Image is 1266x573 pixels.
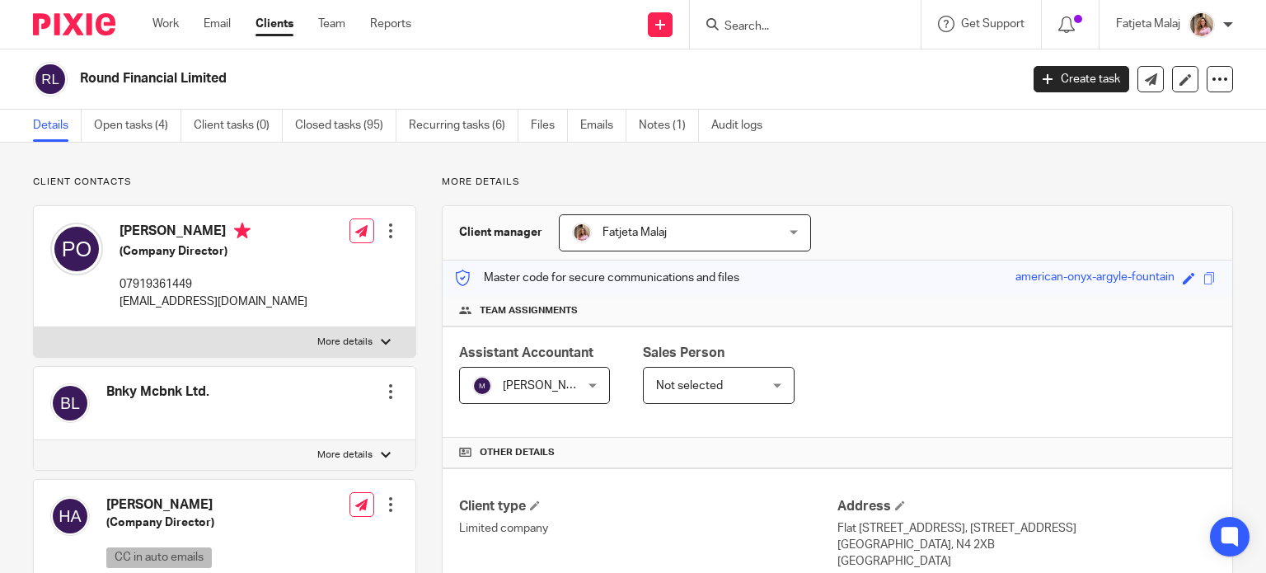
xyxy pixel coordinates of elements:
a: Clients [256,16,293,32]
span: Get Support [961,18,1025,30]
p: 07919361449 [120,276,307,293]
p: Client contacts [33,176,416,189]
p: More details [317,449,373,462]
a: Email [204,16,231,32]
img: MicrosoftTeams-image%20(5).png [572,223,592,242]
h4: [PERSON_NAME] [106,496,294,514]
span: Assistant Accountant [459,346,593,359]
p: Master code for secure communications and files [455,270,739,286]
a: Open tasks (4) [94,110,181,142]
p: CC in auto emails [106,547,212,568]
img: MicrosoftTeams-image%20(5).png [1189,12,1215,38]
img: svg%3E [472,376,492,396]
a: Details [33,110,82,142]
p: More details [317,336,373,349]
span: Other details [480,446,555,459]
span: Not selected [656,380,723,392]
p: [GEOGRAPHIC_DATA], N4 2XB [837,537,1216,553]
a: Notes (1) [639,110,699,142]
a: Audit logs [711,110,775,142]
img: svg%3E [50,496,90,536]
span: [PERSON_NAME] [503,380,593,392]
input: Search [723,20,871,35]
a: Emails [580,110,626,142]
p: More details [442,176,1233,189]
p: [GEOGRAPHIC_DATA] [837,553,1216,570]
h2: Round Financial Limited [80,70,823,87]
img: svg%3E [33,62,68,96]
h4: Bnky Mcbnk Ltd. [106,383,209,401]
span: Fatjeta Malaj [603,227,667,238]
a: Reports [370,16,411,32]
img: svg%3E [50,383,90,423]
a: Create task [1034,66,1129,92]
p: Limited company [459,520,837,537]
p: Flat [STREET_ADDRESS], [STREET_ADDRESS] [837,520,1216,537]
a: Recurring tasks (6) [409,110,518,142]
i: Primary [234,223,251,239]
a: Client tasks (0) [194,110,283,142]
div: american-onyx-argyle-fountain [1015,269,1175,288]
a: Work [152,16,179,32]
h4: Address [837,498,1216,515]
span: Sales Person [643,346,724,359]
p: [EMAIL_ADDRESS][DOMAIN_NAME] [120,294,307,310]
a: Team [318,16,345,32]
h4: [PERSON_NAME] [120,223,307,243]
span: Team assignments [480,304,578,317]
a: Files [531,110,568,142]
h5: (Company Director) [106,514,294,531]
h3: Client manager [459,224,542,241]
img: Pixie [33,13,115,35]
img: svg%3E [50,223,103,275]
a: Closed tasks (95) [295,110,396,142]
h5: (Company Director) [120,243,307,260]
p: Fatjeta Malaj [1116,16,1180,32]
h4: Client type [459,498,837,515]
